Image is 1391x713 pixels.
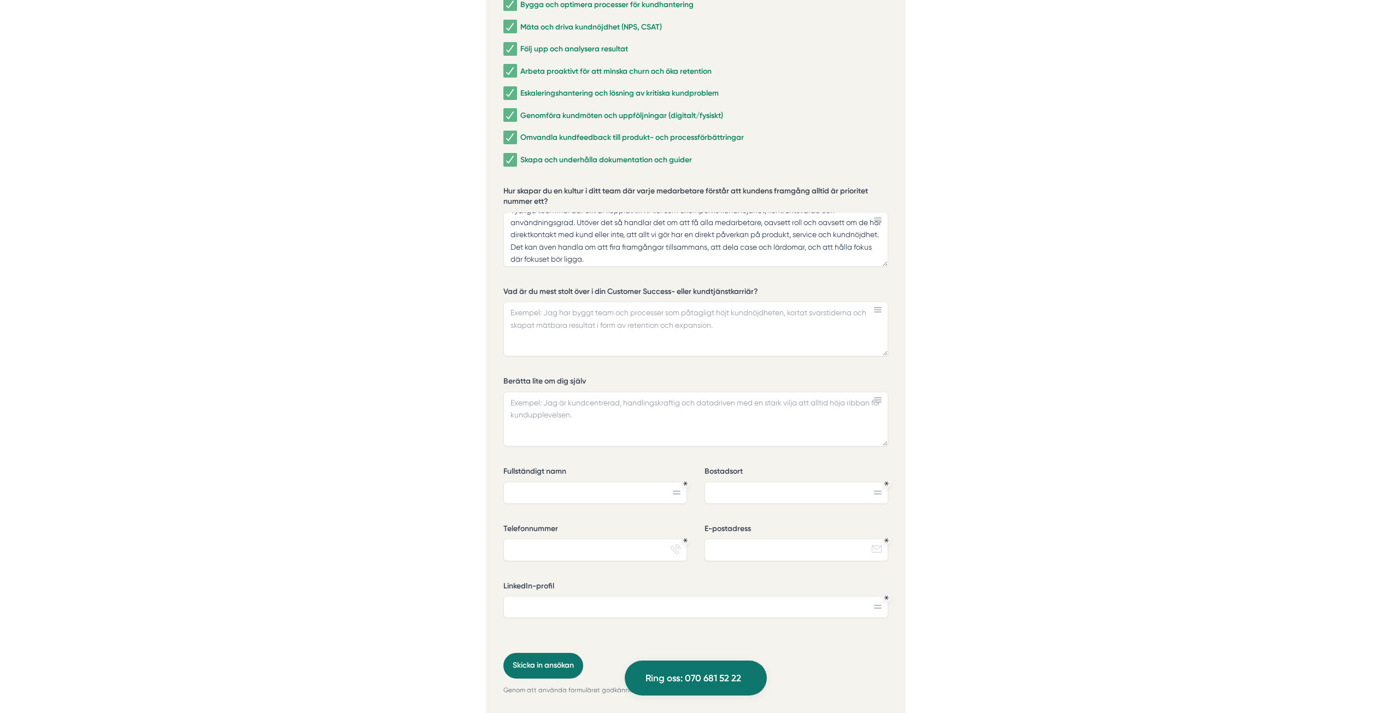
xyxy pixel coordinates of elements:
[705,523,888,537] label: E-postadress
[503,466,687,480] label: Fullständigt namn
[503,132,516,143] input: Omvandla kundfeedback till produkt- och processförbättringar
[503,653,583,678] button: Skicka in ansökan
[503,44,516,55] input: Följ upp och analysera resultat
[645,671,741,686] span: Ring oss: 070 681 52 22
[503,186,888,210] label: Hur skapar du en kultur i ditt team där varje medarbetare förstår att kundens framgång alltid är ...
[503,110,516,121] input: Genomföra kundmöten och uppföljningar (digitalt/fysiskt)
[503,581,888,594] label: LinkedIn-profil
[503,66,516,76] input: Arbeta proaktivt för att minska churn och öka retention
[683,538,688,543] div: Obligatoriskt
[884,481,889,486] div: Obligatoriskt
[884,596,889,600] div: Obligatoriskt
[683,481,688,486] div: Obligatoriskt
[625,661,767,696] a: Ring oss: 070 681 52 22
[503,523,687,537] label: Telefonnummer
[503,88,516,99] input: Eskaleringshantering och lösning av kritiska kundproblem
[503,286,888,300] label: Vad är du mest stolt över i din Customer Success- eller kundtjänstkarriär?
[884,538,889,543] div: Obligatoriskt
[503,685,888,696] p: Genom att använda formuläret godkänner du vår integritetspolicy.
[705,466,888,480] label: Bostadsort
[503,376,888,390] label: Berätta lite om dig själv
[503,21,516,32] input: Mäta och driva kundnöjdhet (NPS, CSAT)
[503,155,516,166] input: Skapa och underhålla dokumentation och guider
